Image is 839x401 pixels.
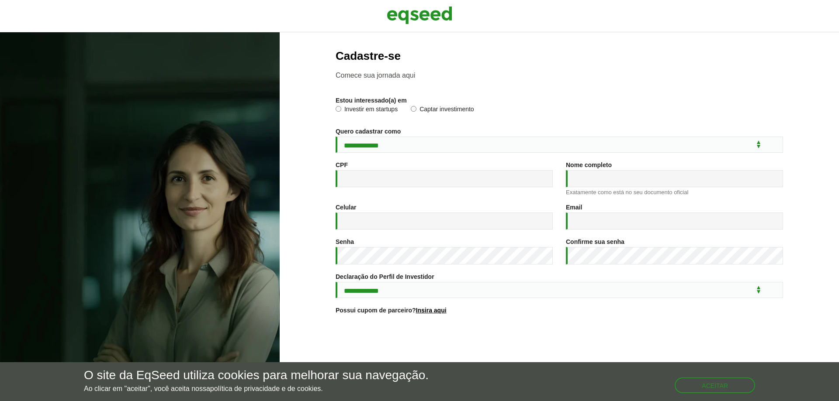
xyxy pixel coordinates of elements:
[336,106,398,115] label: Investir em startups
[336,274,434,280] label: Declaração do Perfil de Investidor
[566,162,612,168] label: Nome completo
[566,239,624,245] label: Confirme sua senha
[416,307,447,313] a: Insira aqui
[675,377,755,393] button: Aceitar
[566,189,783,195] div: Exatamente como está no seu documento oficial
[411,106,416,112] input: Captar investimento
[210,385,321,392] a: política de privacidade e de cookies
[336,162,348,168] label: CPF
[336,106,341,112] input: Investir em startups
[411,106,474,115] label: Captar investimento
[336,97,407,103] label: Estou interessado(a) em
[336,307,447,313] label: Possui cupom de parceiro?
[84,384,429,393] p: Ao clicar em "aceitar", você aceita nossa .
[336,128,401,134] label: Quero cadastrar como
[336,71,783,79] p: Comece sua jornada aqui
[336,239,354,245] label: Senha
[84,369,429,382] h5: O site da EqSeed utiliza cookies para melhorar sua navegação.
[336,50,783,62] h2: Cadastre-se
[566,204,582,210] label: Email
[387,4,452,26] img: EqSeed Logo
[336,204,356,210] label: Celular
[493,324,626,358] iframe: reCAPTCHA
